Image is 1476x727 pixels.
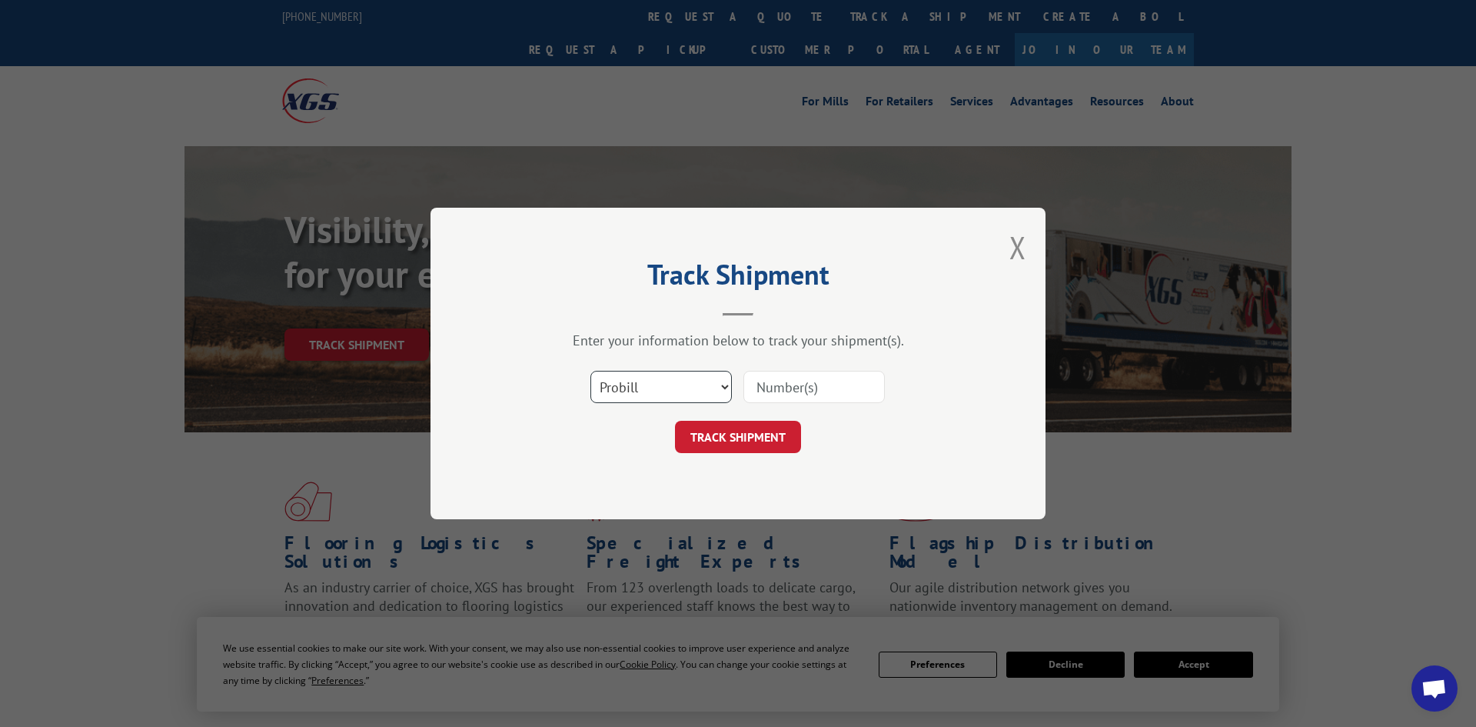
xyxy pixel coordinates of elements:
div: Open chat [1411,665,1458,712]
div: Enter your information below to track your shipment(s). [507,332,969,349]
h2: Track Shipment [507,264,969,293]
button: Close modal [1009,227,1026,268]
input: Number(s) [743,371,885,403]
button: TRACK SHIPMENT [675,421,801,453]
